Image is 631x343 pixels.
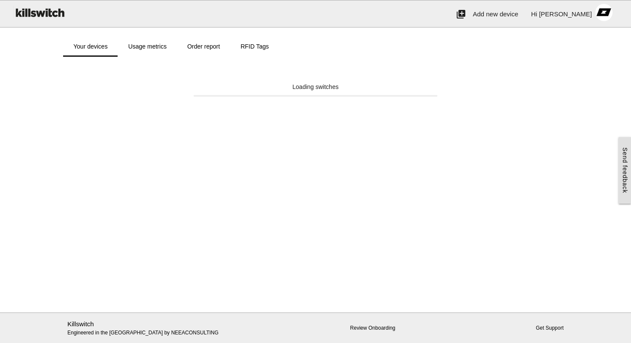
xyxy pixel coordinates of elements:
[350,325,395,331] a: Review Onboarding
[539,10,592,18] span: [PERSON_NAME]
[536,325,564,331] a: Get Support
[619,137,631,203] a: Send feedback
[67,319,227,337] p: Engineered in the [GEOGRAPHIC_DATA] by NEEACONSULTING
[63,36,118,57] a: Your devices
[194,83,437,92] div: Loading switches
[13,0,66,24] img: ks-logo-black-160-b.png
[230,36,279,57] a: RFID Tags
[177,36,230,57] a: Order report
[531,10,537,18] span: Hi
[473,10,518,18] span: Add new device
[456,0,466,28] i: add_to_photos
[118,36,177,57] a: Usage metrics
[592,0,616,24] img: ACg8ocLA78LjqayBdsCs5Egixl1M0V-PfYQk6LH8wPUUXpkn_Ih3Rw4=s96-c
[67,320,94,328] a: Killswitch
